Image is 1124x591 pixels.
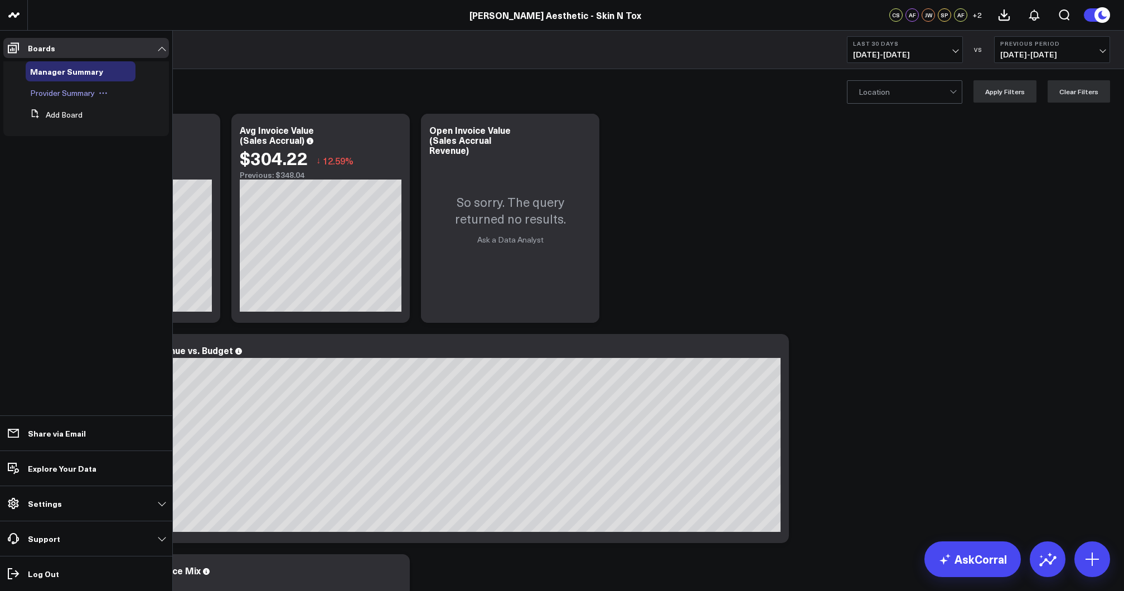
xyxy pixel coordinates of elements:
[973,80,1036,103] button: Apply Filters
[1000,40,1104,47] b: Previous Period
[3,564,169,584] a: Log Out
[954,8,967,22] div: AF
[970,8,983,22] button: +2
[429,124,511,156] div: Open Invoice Value (Sales Accrual Revenue)
[240,148,308,168] div: $304.22
[28,464,96,473] p: Explore Your Data
[853,40,957,47] b: Last 30 Days
[28,569,59,578] p: Log Out
[922,8,935,22] div: JW
[28,499,62,508] p: Settings
[30,88,95,98] span: Provider Summary
[847,36,963,63] button: Last 30 Days[DATE]-[DATE]
[1048,80,1110,103] button: Clear Filters
[28,534,60,543] p: Support
[28,43,55,52] p: Boards
[323,154,353,167] span: 12.59%
[477,234,544,245] a: Ask a Data Analyst
[938,8,951,22] div: SP
[924,541,1021,577] a: AskCorral
[240,124,314,146] div: Avg Invoice Value (Sales Accrual)
[889,8,903,22] div: CS
[968,46,989,53] div: VS
[469,9,641,21] a: [PERSON_NAME] Aesthetic - Skin N Tox
[316,153,321,168] span: ↓
[26,105,83,125] button: Add Board
[28,429,86,438] p: Share via Email
[30,89,95,98] a: Provider Summary
[1000,50,1104,59] span: [DATE] - [DATE]
[30,67,103,76] a: Manager Summary
[30,66,103,77] span: Manager Summary
[240,171,401,180] div: Previous: $348.04
[972,11,982,19] span: + 2
[853,50,957,59] span: [DATE] - [DATE]
[905,8,919,22] div: AF
[432,193,588,227] p: So sorry. The query returned no results.
[994,36,1110,63] button: Previous Period[DATE]-[DATE]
